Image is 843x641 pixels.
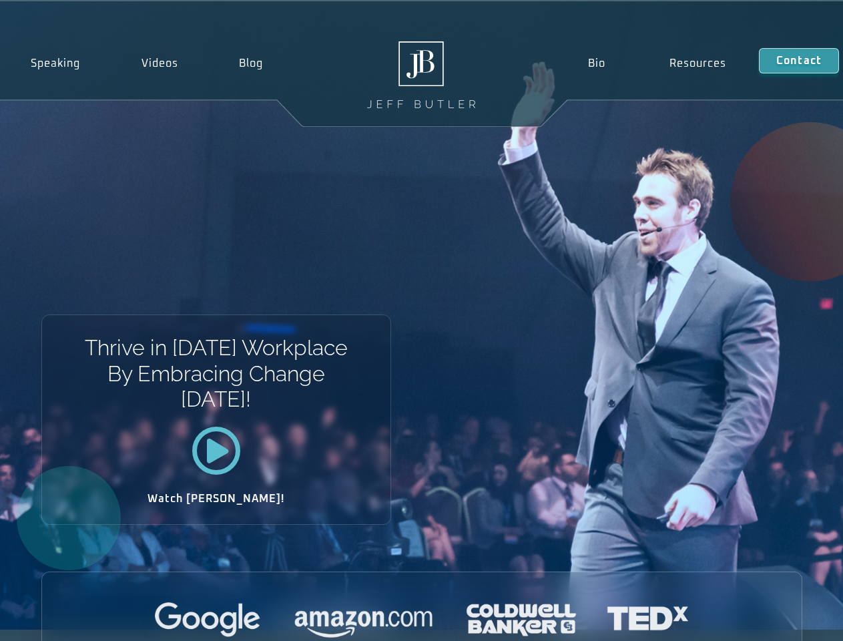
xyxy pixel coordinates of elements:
h2: Watch [PERSON_NAME]! [89,493,344,504]
a: Blog [208,48,294,79]
a: Bio [555,48,637,79]
a: Videos [111,48,209,79]
a: Resources [637,48,759,79]
nav: Menu [555,48,758,79]
span: Contact [776,55,822,66]
a: Contact [759,48,839,73]
h1: Thrive in [DATE] Workplace By Embracing Change [DATE]! [83,335,348,412]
